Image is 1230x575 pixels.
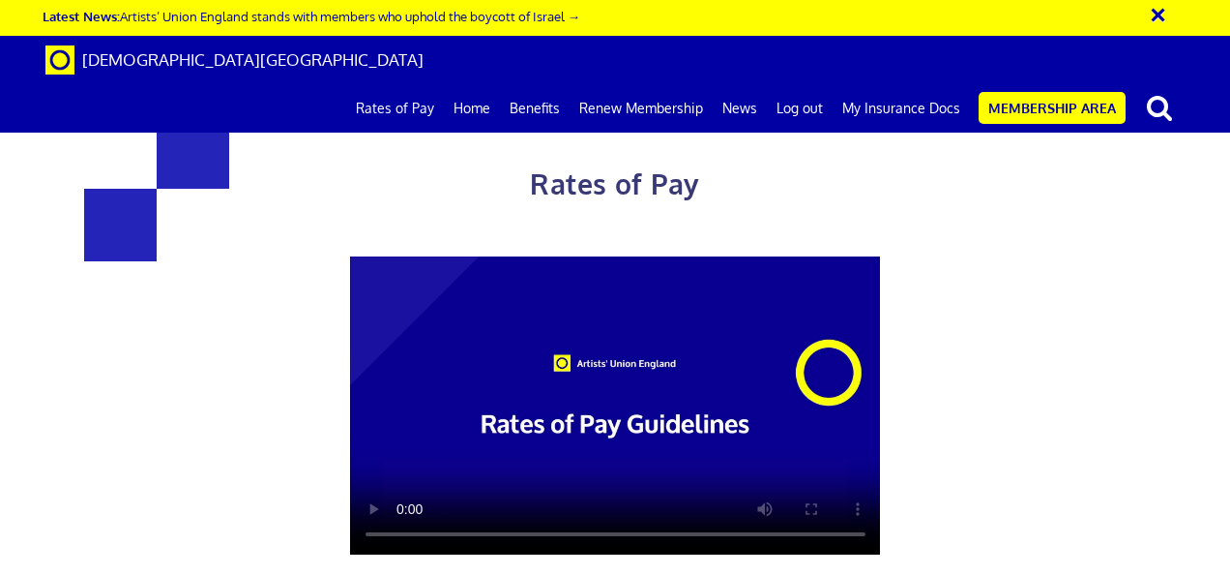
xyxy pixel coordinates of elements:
[43,8,120,24] strong: Latest News:
[530,166,699,201] span: Rates of Pay
[82,49,424,70] span: [DEMOGRAPHIC_DATA][GEOGRAPHIC_DATA]
[570,84,713,133] a: Renew Membership
[767,84,833,133] a: Log out
[979,92,1126,124] a: Membership Area
[31,36,438,84] a: Brand [DEMOGRAPHIC_DATA][GEOGRAPHIC_DATA]
[444,84,500,133] a: Home
[43,8,580,24] a: Latest News:Artists’ Union England stands with members who uphold the boycott of Israel →
[833,84,970,133] a: My Insurance Docs
[713,84,767,133] a: News
[500,84,570,133] a: Benefits
[1129,87,1189,128] button: search
[346,84,444,133] a: Rates of Pay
